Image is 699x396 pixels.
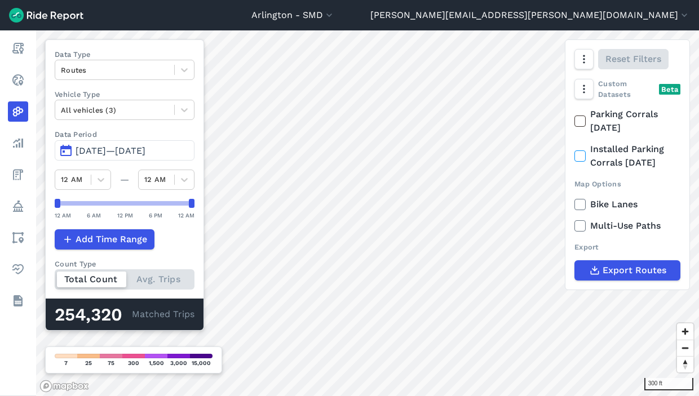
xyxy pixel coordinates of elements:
[8,196,28,216] a: Policy
[55,89,194,100] label: Vehicle Type
[55,229,154,250] button: Add Time Range
[149,210,162,220] div: 6 PM
[659,84,680,95] div: Beta
[55,140,194,161] button: [DATE]—[DATE]
[55,308,132,322] div: 254,320
[117,210,133,220] div: 12 PM
[111,173,138,186] div: —
[8,70,28,90] a: Realtime
[574,260,680,281] button: Export Routes
[76,233,147,246] span: Add Time Range
[8,291,28,311] a: Datasets
[603,264,666,277] span: Export Routes
[574,219,680,233] label: Multi-Use Paths
[251,8,335,22] button: Arlington - SMD
[574,242,680,252] div: Export
[8,259,28,279] a: Health
[8,38,28,59] a: Report
[370,8,690,22] button: [PERSON_NAME][EMAIL_ADDRESS][PERSON_NAME][DOMAIN_NAME]
[36,30,699,396] canvas: Map
[87,210,101,220] div: 6 AM
[574,108,680,135] label: Parking Corrals [DATE]
[644,378,693,390] div: 300 ft
[55,129,194,140] label: Data Period
[55,49,194,60] label: Data Type
[8,101,28,122] a: Heatmaps
[605,52,661,66] span: Reset Filters
[677,356,693,372] button: Reset bearing to north
[9,8,83,23] img: Ride Report
[55,210,71,220] div: 12 AM
[574,198,680,211] label: Bike Lanes
[8,164,28,185] a: Fees
[8,228,28,248] a: Areas
[677,323,693,340] button: Zoom in
[598,49,669,69] button: Reset Filters
[574,143,680,170] label: Installed Parking Corrals [DATE]
[178,210,194,220] div: 12 AM
[46,299,203,330] div: Matched Trips
[39,380,89,393] a: Mapbox logo
[8,133,28,153] a: Analyze
[574,179,680,189] div: Map Options
[76,145,145,156] span: [DATE]—[DATE]
[677,340,693,356] button: Zoom out
[55,259,194,269] div: Count Type
[574,78,680,100] div: Custom Datasets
